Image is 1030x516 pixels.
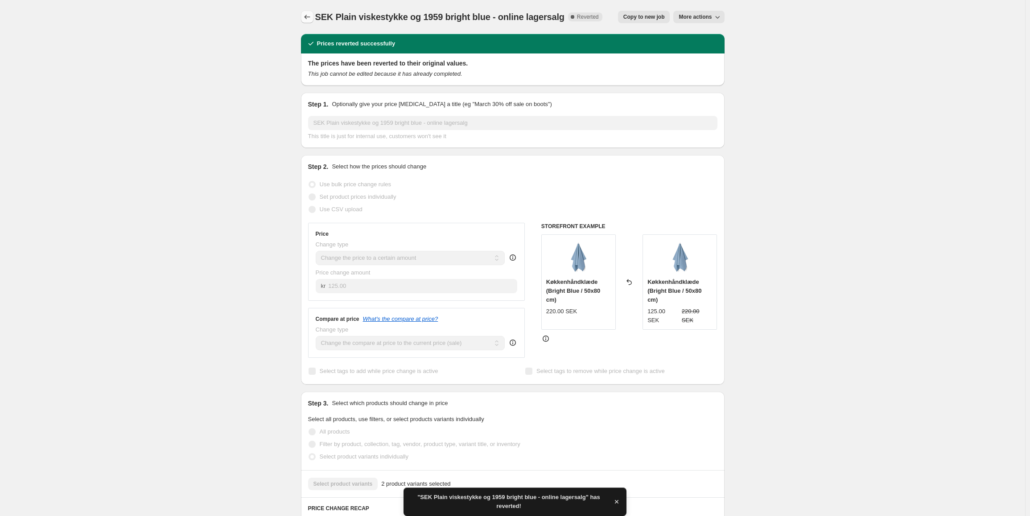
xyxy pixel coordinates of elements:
[577,13,599,20] span: Reverted
[320,428,350,435] span: All products
[536,368,665,374] span: Select tags to remove while price change is active
[546,307,577,316] div: 220.00 SEK
[332,162,426,171] p: Select how the prices should change
[332,100,552,109] p: Optionally give your price [MEDICAL_DATA] a title (eg "March 30% off sale on boots")
[332,399,448,408] p: Select which products should change in price
[647,307,678,325] div: 125.00 SEK
[320,206,363,213] span: Use CSV upload
[316,269,371,276] span: Price change amount
[320,181,391,188] span: Use bulk price change rules
[320,368,438,374] span: Select tags to add while price change is active
[308,162,329,171] h2: Step 2.
[381,479,450,488] span: 2 product variants selected
[308,59,717,68] h2: The prices have been reverted to their original values.
[546,278,600,303] span: Køkkenhåndklæde (Bright Blue / 50x80 cm)
[560,239,596,275] img: 1959_kitchen-towel_bright-blue_pack_02_1200x1200px_80x.png
[320,441,520,447] span: Filter by product, collection, tag, vendor, product type, variant title, or inventory
[308,100,329,109] h2: Step 1.
[315,12,564,22] span: SEK Plain viskestykke og 1959 bright blue - online lagersalg
[618,11,670,23] button: Copy to new job
[623,13,665,20] span: Copy to new job
[508,253,517,262] div: help
[301,11,313,23] button: Price change jobs
[662,239,698,275] img: 1959_kitchen-towel_bright-blue_pack_02_1200x1200px_80x.png
[320,453,408,460] span: Select product variants individually
[316,315,359,323] h3: Compare at price
[308,116,717,130] input: 30% off holiday sale
[317,39,396,48] h2: Prices reverted successfully
[308,70,462,77] i: This job cannot be edited because it has already completed.
[363,315,438,322] button: What's the compare at price?
[316,241,349,248] span: Change type
[647,278,701,303] span: Køkkenhåndklæde (Bright Blue / 50x80 cm)
[541,223,717,230] h6: STOREFRONT EXAMPLE
[682,307,713,325] strike: 220.00 SEK
[308,505,717,512] h6: PRICE CHANGE RECAP
[508,338,517,347] div: help
[679,13,712,20] span: More actions
[308,133,446,139] span: This title is just for internal use, customers won't see it
[308,416,484,422] span: Select all products, use filters, or select products variants individually
[328,279,517,293] input: 80.00
[316,230,329,238] h3: Price
[321,283,326,289] span: kr
[409,493,609,511] span: "SEK Plain viskestykke og 1959 bright blue - online lagersalg" has reverted!
[673,11,724,23] button: More actions
[308,399,329,408] h2: Step 3.
[320,193,396,200] span: Set product prices individually
[316,326,349,333] span: Change type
